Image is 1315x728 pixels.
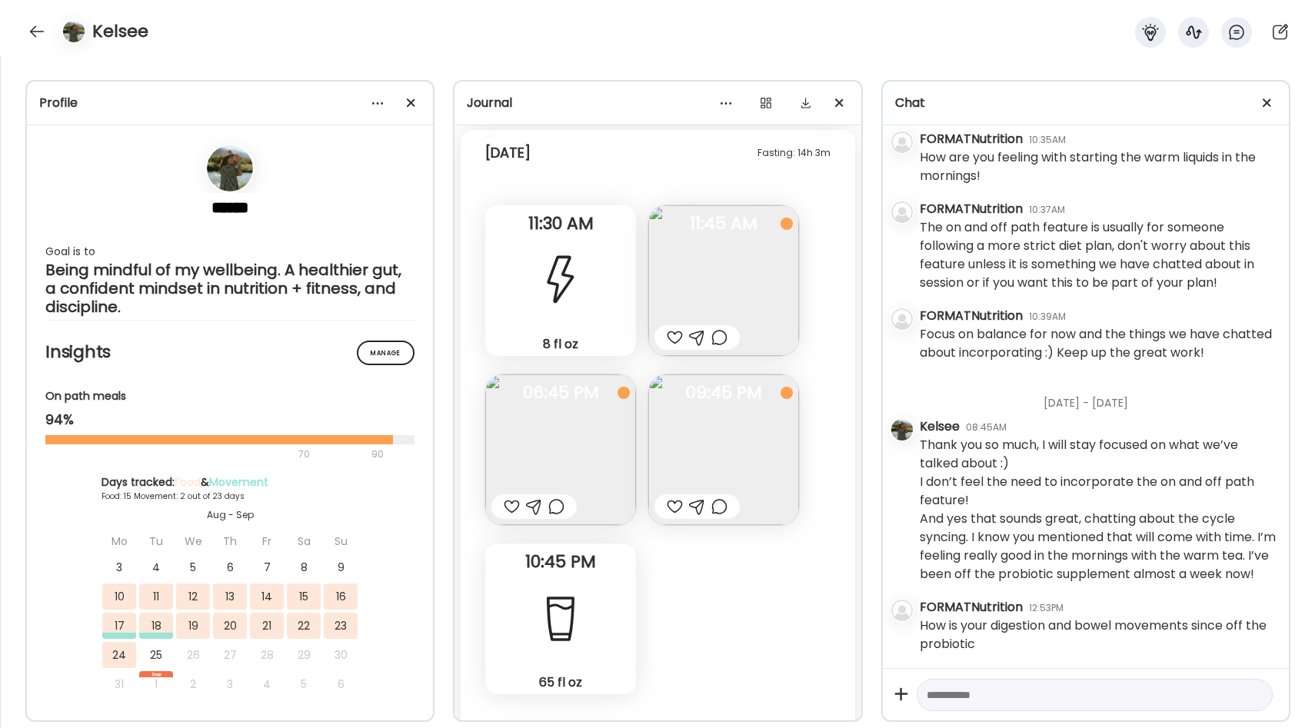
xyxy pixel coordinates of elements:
[370,445,385,464] div: 90
[139,671,173,697] div: 1
[324,554,358,580] div: 9
[891,600,913,621] img: bg-avatar-default.svg
[176,671,210,697] div: 2
[213,583,247,610] div: 13
[1029,310,1066,324] div: 10:39AM
[63,21,85,42] img: avatars%2Fao27S4JzfGeT91DxyLlQHNwuQjE3
[250,613,284,639] div: 21
[102,508,358,522] div: Aug - Sep
[139,671,173,677] div: Sep
[648,217,799,231] span: 11:45 AM
[102,490,358,502] div: Food: 15 Movement: 2 out of 23 days
[45,261,414,316] div: Being mindful of my wellbeing. A healthier gut, a confident mindset in nutrition + fitness, and d...
[45,411,414,429] div: 94%
[139,642,173,668] div: 25
[213,671,247,697] div: 3
[176,528,210,554] div: We
[324,613,358,639] div: 23
[102,613,136,639] div: 17
[1029,601,1064,615] div: 12:53PM
[920,617,1277,653] div: How is your digestion and bowel movements since off the probiotic
[920,417,960,436] div: Kelsee
[213,554,247,580] div: 6
[920,200,1023,218] div: FORMATNutrition
[102,528,136,554] div: Mo
[250,642,284,668] div: 28
[139,583,173,610] div: 11
[1029,133,1066,147] div: 10:35AM
[250,671,284,697] div: 4
[920,325,1277,362] div: Focus on balance for now and the things we have chatted about incorporating :) Keep up the great ...
[209,474,268,490] span: Movement
[891,419,913,440] img: avatars%2Fao27S4JzfGeT91DxyLlQHNwuQjE3
[485,386,636,400] span: 06:45 PM
[966,421,1007,434] div: 08:45AM
[102,642,136,668] div: 24
[102,554,136,580] div: 3
[324,583,358,610] div: 16
[92,19,148,44] h4: Kelsee
[357,341,414,365] div: Manage
[139,528,173,554] div: Tu
[485,374,636,525] img: images%2Fao27S4JzfGeT91DxyLlQHNwuQjE3%2F7Q0aKel7UjG2Gv6D0xLZ%2F8J3VALpdJ5OnBj780GWE_240
[45,242,414,261] div: Goal is to
[102,583,136,610] div: 10
[920,218,1277,292] div: The on and off path feature is usually for someone following a more strict diet plan, don't worry...
[39,94,421,112] div: Profile
[176,613,210,639] div: 19
[920,436,1277,583] div: Thank you so much, I will stay focused on what we’ve talked about :) I don’t feel the need to inc...
[45,341,414,364] h2: Insights
[250,583,284,610] div: 14
[287,528,321,554] div: Sa
[895,94,1277,112] div: Chat
[176,583,210,610] div: 12
[213,528,247,554] div: Th
[920,377,1277,417] div: [DATE] - [DATE]
[491,336,630,352] div: 8 fl oz
[207,145,253,191] img: avatars%2Fao27S4JzfGeT91DxyLlQHNwuQjE3
[45,388,414,404] div: On path meals
[891,308,913,330] img: bg-avatar-default.svg
[648,386,799,400] span: 09:45 PM
[920,598,1023,617] div: FORMATNutrition
[139,613,173,639] div: 18
[176,642,210,668] div: 26
[648,374,799,525] img: images%2Fao27S4JzfGeT91DxyLlQHNwuQjE3%2FkgSej6KhNFTa0SqCuEvf%2F0pAz7VCog1yzDneBTSS2_240
[891,201,913,223] img: bg-avatar-default.svg
[175,474,201,490] span: Food
[491,674,630,690] div: 65 fl oz
[213,642,247,668] div: 27
[250,554,284,580] div: 7
[102,671,136,697] div: 31
[287,642,321,668] div: 29
[757,144,831,162] div: Fasting: 14h 3m
[176,554,210,580] div: 5
[485,144,531,162] div: [DATE]
[920,148,1277,185] div: How are you feeling with starting the warm liquids in the mornings!
[648,205,799,356] img: images%2Fao27S4JzfGeT91DxyLlQHNwuQjE3%2FqlG9fNjaC06771Dfk3cs%2Fdj2xgSYnsZRwPQqDASfN_240
[102,474,358,490] div: Days tracked: &
[324,528,358,554] div: Su
[250,528,284,554] div: Fr
[485,555,636,569] span: 10:45 PM
[287,554,321,580] div: 8
[891,131,913,153] img: bg-avatar-default.svg
[324,642,358,668] div: 30
[287,613,321,639] div: 22
[485,217,636,231] span: 11:30 AM
[920,307,1023,325] div: FORMATNutrition
[467,94,848,112] div: Journal
[287,583,321,610] div: 15
[1029,203,1065,217] div: 10:37AM
[213,613,247,639] div: 20
[324,671,358,697] div: 6
[139,554,173,580] div: 4
[45,445,367,464] div: 70
[287,671,321,697] div: 5
[920,130,1023,148] div: FORMATNutrition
